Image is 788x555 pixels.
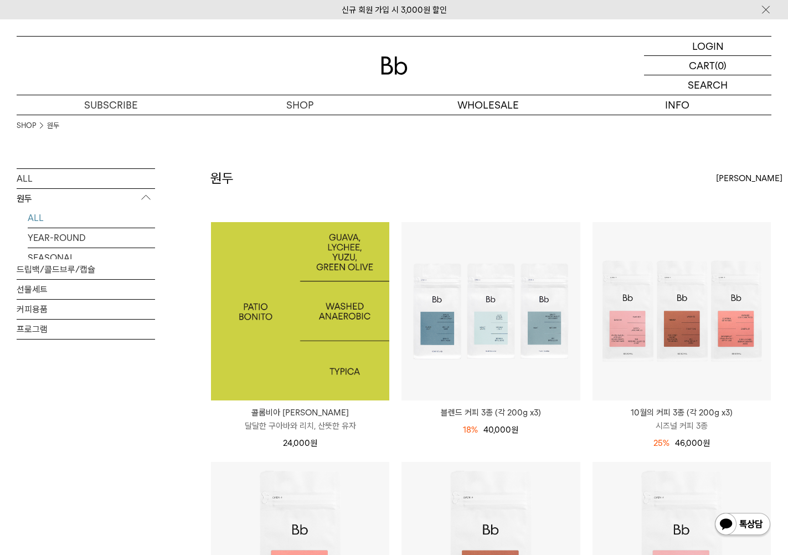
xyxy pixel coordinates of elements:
div: 18% [463,423,478,436]
a: 콜롬비아 [PERSON_NAME] 달달한 구아바와 리치, 산뜻한 유자 [211,406,389,433]
img: 로고 [381,56,408,75]
a: LOGIN [644,37,771,56]
a: ALL [28,208,155,228]
a: CART (0) [644,56,771,75]
img: 카카오톡 채널 1:1 채팅 버튼 [714,512,771,538]
p: INFO [583,95,771,115]
span: 40,000 [483,425,518,435]
a: 커피용품 [17,300,155,319]
a: SUBSCRIBE [17,95,205,115]
span: 원 [703,438,710,448]
p: CART [689,56,715,75]
a: ALL [17,169,155,188]
p: 원두 [17,189,155,209]
p: 콜롬비아 [PERSON_NAME] [211,406,389,419]
a: 10월의 커피 3종 (각 200g x3) 시즈널 커피 3종 [593,406,771,433]
a: 블렌드 커피 3종 (각 200g x3) [401,406,580,419]
img: 10월의 커피 3종 (각 200g x3) [593,222,771,400]
p: SEARCH [688,75,728,95]
img: 1000001276_add2_03.jpg [211,222,389,400]
a: 콜롬비아 파티오 보니토 [211,222,389,400]
a: YEAR-ROUND [28,228,155,248]
span: 24,000 [283,438,317,448]
p: 10월의 커피 3종 (각 200g x3) [593,406,771,419]
span: [PERSON_NAME] [716,172,782,185]
p: (0) [715,56,727,75]
div: 25% [653,436,669,450]
a: SEASONAL [28,248,155,268]
p: WHOLESALE [394,95,583,115]
span: 원 [511,425,518,435]
a: SHOP [17,120,36,131]
a: 원두 [47,120,59,131]
a: SHOP [205,95,394,115]
p: 시즈널 커피 3종 [593,419,771,433]
a: 선물세트 [17,280,155,299]
span: 원 [310,438,317,448]
a: 프로그램 [17,320,155,339]
span: 46,000 [675,438,710,448]
a: 드립백/콜드브루/캡슐 [17,260,155,279]
h2: 원두 [210,169,234,188]
a: 신규 회원 가입 시 3,000원 할인 [342,5,447,15]
p: LOGIN [692,37,724,55]
p: 달달한 구아바와 리치, 산뜻한 유자 [211,419,389,433]
img: 블렌드 커피 3종 (각 200g x3) [401,222,580,400]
